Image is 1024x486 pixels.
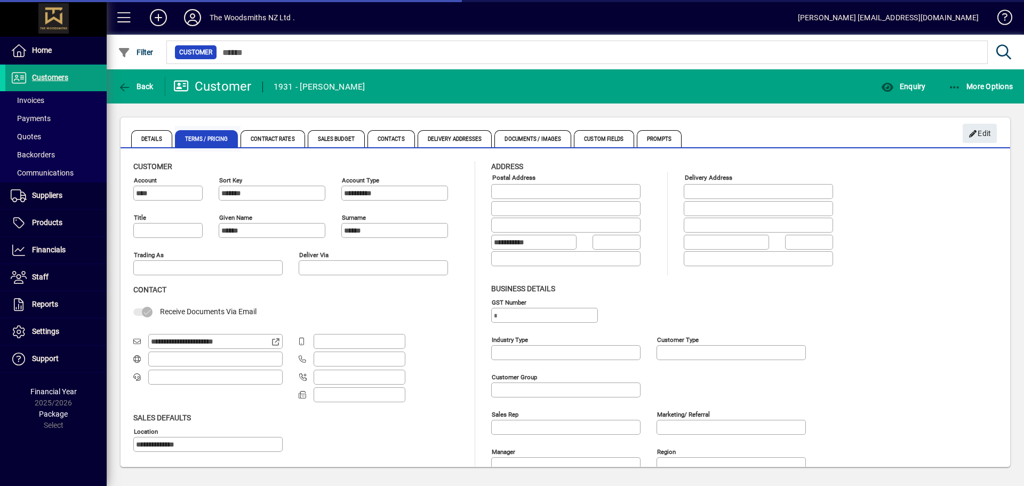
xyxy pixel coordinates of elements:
span: Contacts [367,130,415,147]
button: Enquiry [878,77,928,96]
mat-label: Customer group [492,373,537,380]
mat-label: Sales rep [492,410,518,418]
span: Sales defaults [133,413,191,422]
mat-label: Sort key [219,177,242,184]
mat-label: Region [657,448,676,455]
div: The Woodsmiths NZ Ltd . [210,9,295,26]
mat-label: Surname [342,214,366,221]
button: Profile [175,8,210,27]
span: Staff [32,273,49,281]
span: Details [131,130,172,147]
a: Suppliers [5,182,107,209]
app-page-header-button: Back [107,77,165,96]
a: Staff [5,264,107,291]
span: Invoices [11,96,44,105]
span: Filter [118,48,154,57]
span: Terms / Pricing [175,130,238,147]
mat-label: Title [134,214,146,221]
span: Quotes [11,132,41,141]
mat-label: Industry type [492,336,528,343]
span: Financials [32,245,66,254]
mat-label: Manager [492,448,515,455]
a: Knowledge Base [989,2,1011,37]
mat-label: Deliver via [299,251,329,259]
span: Payments [11,114,51,123]
span: Custom Fields [574,130,634,147]
span: Package [39,410,68,418]
mat-label: Location [134,427,158,435]
span: Delivery Addresses [418,130,492,147]
a: Backorders [5,146,107,164]
a: Settings [5,318,107,345]
span: Business details [491,284,555,293]
mat-label: GST Number [492,298,526,306]
span: Documents / Images [494,130,571,147]
span: Contract Rates [241,130,305,147]
span: Enquiry [881,82,925,91]
span: Receive Documents Via Email [160,307,257,316]
mat-label: Account [134,177,157,184]
div: [PERSON_NAME] [EMAIL_ADDRESS][DOMAIN_NAME] [798,9,979,26]
button: Edit [963,124,997,143]
span: Products [32,218,62,227]
a: Support [5,346,107,372]
a: Invoices [5,91,107,109]
span: Communications [11,169,74,177]
span: Support [32,354,59,363]
a: Reports [5,291,107,318]
div: Customer [173,78,252,95]
a: Financials [5,237,107,264]
div: 1931 - [PERSON_NAME] [274,78,365,95]
span: Home [32,46,52,54]
button: Add [141,8,175,27]
span: Contact [133,285,166,294]
mat-label: Given name [219,214,252,221]
mat-label: Account Type [342,177,379,184]
span: Backorders [11,150,55,159]
span: Customer [133,162,172,171]
a: Home [5,37,107,64]
a: Products [5,210,107,236]
a: Communications [5,164,107,182]
mat-label: Marketing/ Referral [657,410,710,418]
span: Back [118,82,154,91]
button: More Options [946,77,1016,96]
span: Edit [969,125,991,142]
span: Financial Year [30,387,77,396]
span: Customers [32,73,68,82]
mat-label: Customer type [657,336,699,343]
span: Prompts [637,130,682,147]
button: Filter [115,43,156,62]
span: Suppliers [32,191,62,200]
a: Payments [5,109,107,128]
a: Quotes [5,128,107,146]
mat-label: Trading as [134,251,164,259]
span: Address [491,162,523,171]
span: Customer [179,47,212,58]
span: Settings [32,327,59,336]
span: Sales Budget [308,130,365,147]
span: Reports [32,300,58,308]
button: Back [115,77,156,96]
span: More Options [948,82,1013,91]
